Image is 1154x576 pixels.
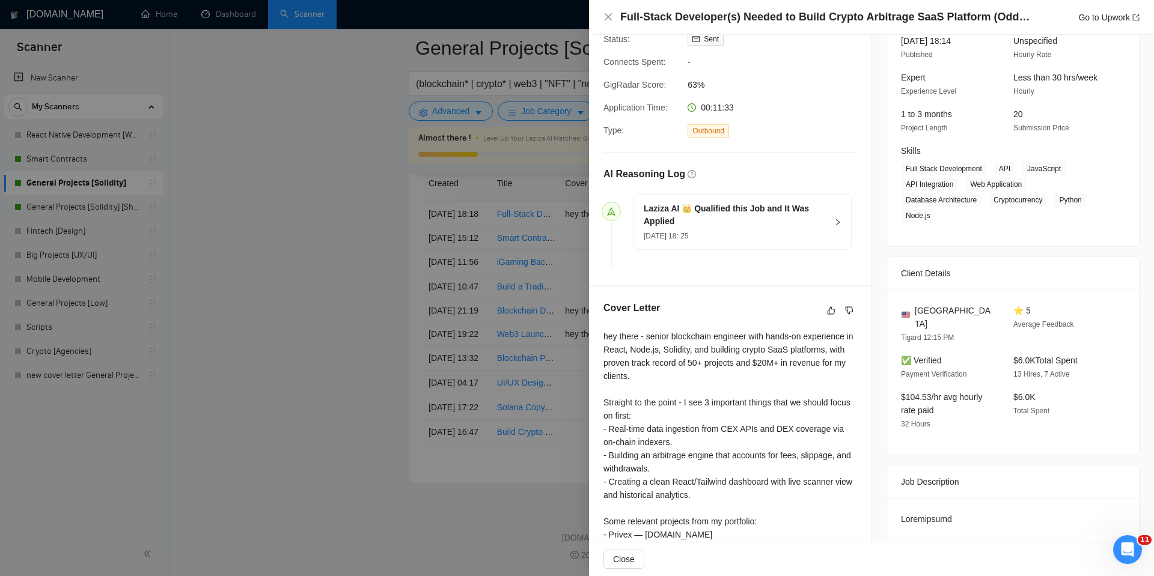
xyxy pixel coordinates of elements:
[845,306,853,315] span: dislike
[1013,320,1074,329] span: Average Feedback
[701,103,734,112] span: 00:11:33
[688,78,868,91] span: 63%
[901,465,1125,498] div: Job Description
[901,370,966,378] span: Payment Verification
[1013,407,1049,415] span: Total Spent
[902,311,910,319] img: 🇺🇸
[901,420,930,428] span: 32 Hours
[834,219,841,226] span: right
[827,306,835,315] span: like
[603,12,613,22] button: Close
[824,303,838,318] button: like
[1013,124,1069,132] span: Submission Price
[1013,36,1057,46] span: Unspecified
[901,146,921,156] span: Skills
[704,35,719,43] span: Sent
[1022,162,1066,175] span: JavaScript
[644,232,688,240] span: [DATE] 18: 25
[1113,535,1142,564] iframe: Intercom live chat
[901,36,951,46] span: [DATE] 18:14
[1013,73,1098,82] span: Less than 30 hrs/week
[1013,87,1034,95] span: Hourly
[1138,535,1152,545] span: 11
[901,209,935,222] span: Node.js
[901,109,952,119] span: 1 to 3 months
[901,257,1125,290] div: Client Details
[1013,356,1078,365] span: $6.0K Total Spent
[692,35,700,43] span: mail
[901,333,954,342] span: Tigard 12:15 PM
[901,162,987,175] span: Full Stack Development
[688,55,868,68] span: -
[607,207,615,216] span: send
[901,73,925,82] span: Expert
[901,193,982,207] span: Database Architecture
[1013,392,1036,402] span: $6.0K
[1078,13,1140,22] a: Go to Upworkexport
[603,80,666,89] span: GigRadar Score:
[603,126,624,135] span: Type:
[989,193,1047,207] span: Cryptocurrency
[1013,50,1051,59] span: Hourly Rate
[901,392,982,415] span: $104.53/hr avg hourly rate paid
[842,303,856,318] button: dislike
[994,162,1015,175] span: API
[901,87,956,95] span: Experience Level
[1132,14,1140,21] span: export
[644,202,827,228] h5: Laziza AI 👑 Qualified this Job and It Was Applied
[688,103,696,112] span: clock-circle
[1013,370,1069,378] span: 13 Hires, 7 Active
[620,10,1035,25] h4: Full-Stack Developer(s) Needed to Build Crypto Arbitrage SaaS Platform (OddsJam for Crypto)
[901,50,933,59] span: Published
[688,124,729,138] span: Outbound
[915,304,994,330] span: [GEOGRAPHIC_DATA]
[965,178,1027,191] span: Web Application
[1054,193,1086,207] span: Python
[603,301,660,315] h5: Cover Letter
[901,124,947,132] span: Project Length
[603,550,644,569] button: Close
[901,178,958,191] span: API Integration
[603,57,666,67] span: Connects Spent:
[1013,306,1031,315] span: ⭐ 5
[1013,109,1023,119] span: 20
[603,34,630,44] span: Status:
[613,553,635,566] span: Close
[688,170,696,178] span: question-circle
[603,167,685,181] h5: AI Reasoning Log
[901,356,942,365] span: ✅ Verified
[603,12,613,22] span: close
[603,103,668,112] span: Application Time:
